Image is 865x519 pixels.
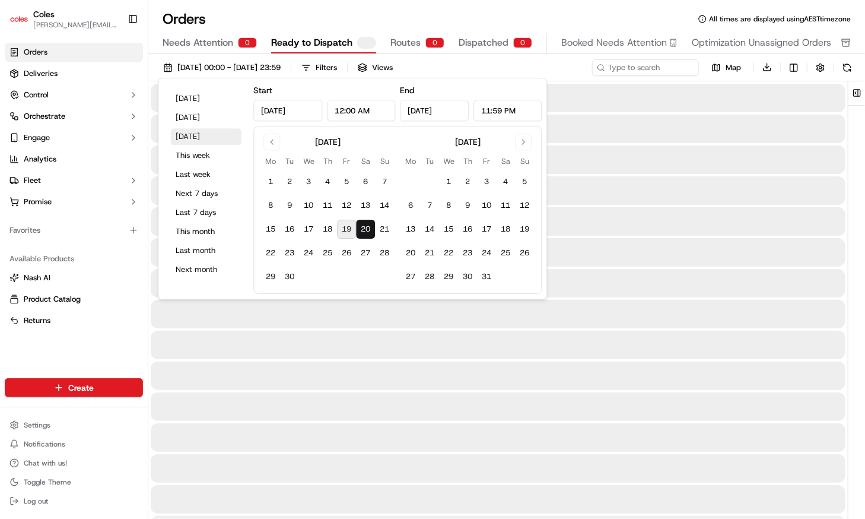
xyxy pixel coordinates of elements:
[420,243,439,262] button: 21
[299,220,318,239] button: 17
[496,172,515,191] button: 4
[9,10,28,29] img: Coles
[170,204,241,221] button: Last 7 days
[299,155,318,167] th: Wednesday
[337,155,356,167] th: Friday
[177,62,281,73] span: [DATE] 00:00 - [DATE] 23:59
[356,196,375,215] button: 13
[296,59,342,76] button: Filters
[9,273,138,283] a: Nash AI
[477,155,496,167] th: Friday
[420,196,439,215] button: 7
[24,111,65,122] span: Orchestrate
[401,243,420,262] button: 20
[170,147,241,164] button: This week
[337,196,356,215] button: 12
[458,172,477,191] button: 2
[24,273,50,283] span: Nash AI
[439,243,458,262] button: 22
[439,267,458,286] button: 29
[356,172,375,191] button: 6
[9,294,138,305] a: Product Catalog
[356,220,375,239] button: 20
[280,220,299,239] button: 16
[31,77,214,89] input: Got a question? Start typing here...
[515,196,534,215] button: 12
[163,10,206,29] h1: Orders
[372,62,393,73] span: Views
[202,117,216,131] button: Start new chat
[40,125,150,135] div: We're available if you need us!
[170,109,241,126] button: [DATE]
[170,261,241,278] button: Next month
[356,155,375,167] th: Saturday
[24,477,71,487] span: Toggle Theme
[401,220,420,239] button: 13
[24,496,48,506] span: Log out
[84,201,144,210] a: Powered byPylon
[420,220,439,239] button: 14
[477,267,496,286] button: 31
[24,197,52,207] span: Promise
[5,150,143,169] a: Analytics
[5,128,143,147] button: Engage
[170,90,241,107] button: [DATE]
[515,134,532,150] button: Go to next month
[318,196,337,215] button: 11
[5,493,143,509] button: Log out
[375,220,394,239] button: 21
[299,243,318,262] button: 24
[458,267,477,286] button: 30
[496,243,515,262] button: 25
[24,315,50,326] span: Returns
[515,155,534,167] th: Sunday
[5,378,143,397] button: Create
[280,243,299,262] button: 23
[561,36,667,50] span: Booked Needs Attention
[163,36,233,50] span: Needs Attention
[24,172,91,184] span: Knowledge Base
[477,220,496,239] button: 17
[839,59,856,76] button: Refresh
[280,196,299,215] button: 9
[261,220,280,239] button: 15
[5,5,123,33] button: ColesColes[PERSON_NAME][EMAIL_ADDRESS][DOMAIN_NAME]
[439,172,458,191] button: 1
[24,154,56,164] span: Analytics
[5,249,143,268] div: Available Products
[170,242,241,259] button: Last month
[7,167,96,189] a: 📗Knowledge Base
[261,196,280,215] button: 8
[439,155,458,167] th: Wednesday
[592,59,699,76] input: Type to search
[5,268,143,287] button: Nash AI
[496,155,515,167] th: Saturday
[704,61,749,75] button: Map
[318,172,337,191] button: 4
[261,155,280,167] th: Monday
[118,201,144,210] span: Pylon
[68,382,94,394] span: Create
[24,90,49,100] span: Control
[24,68,58,79] span: Deliveries
[337,172,356,191] button: 5
[40,113,195,125] div: Start new chat
[170,223,241,240] button: This month
[496,196,515,215] button: 11
[692,36,831,50] span: Optimization Unassigned Orders
[352,59,398,76] button: Views
[5,64,143,83] a: Deliveries
[24,132,50,143] span: Engage
[33,8,55,20] span: Coles
[458,243,477,262] button: 23
[455,136,481,148] div: [DATE]
[12,173,21,183] div: 📗
[33,20,118,30] button: [PERSON_NAME][EMAIL_ADDRESS][DOMAIN_NAME]
[375,172,394,191] button: 7
[12,113,33,135] img: 1736555255976-a54dd68f-1ca7-489b-9aae-adbdc363a1c4
[261,172,280,191] button: 1
[439,220,458,239] button: 15
[439,196,458,215] button: 8
[271,36,352,50] span: Ready to Dispatch
[316,62,337,73] div: Filters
